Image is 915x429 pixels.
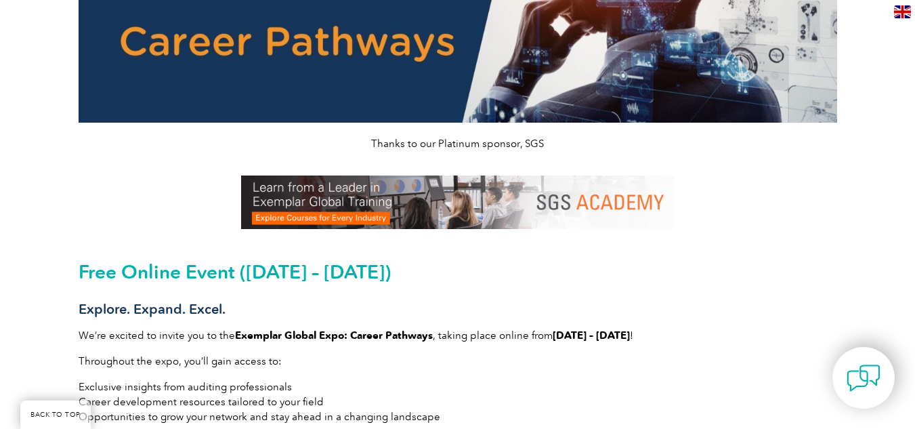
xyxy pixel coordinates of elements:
[241,176,675,229] img: SGS
[79,409,837,424] li: Opportunities to grow your network and stay ahead in a changing landscape
[894,5,911,18] img: en
[235,329,433,342] strong: Exemplar Global Expo: Career Pathways
[847,361,880,395] img: contact-chat.png
[79,354,837,369] p: Throughout the expo, you’ll gain access to:
[79,301,837,318] h3: Explore. Expand. Excel.
[79,328,837,343] p: We’re excited to invite you to the , taking place online from !
[79,136,837,151] p: Thanks to our Platinum sponsor, SGS
[20,401,91,429] a: BACK TO TOP
[79,380,837,394] li: Exclusive insights from auditing professionals
[79,261,837,283] h2: Free Online Event ([DATE] – [DATE])
[553,329,630,342] strong: [DATE] – [DATE]
[79,394,837,409] li: Career development resources tailored to your field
